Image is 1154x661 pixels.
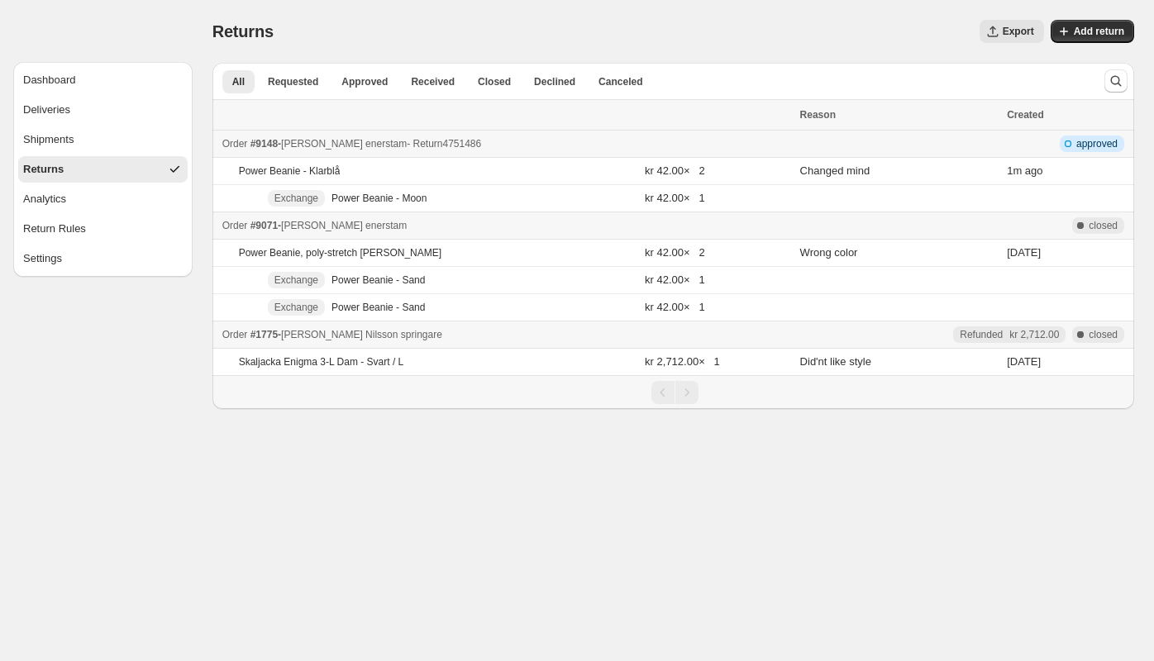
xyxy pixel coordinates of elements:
p: Power Beanie - Sand [331,301,425,314]
td: Did'nt like style [795,349,1003,376]
div: Dashboard [23,72,76,88]
span: kr 42.00 × 1 [645,301,705,313]
p: Skaljacka Enigma 3-L Dam - Svart / L [239,355,404,369]
div: Analytics [23,191,66,207]
td: Changed mind [795,158,1003,185]
time: Tuesday, September 16, 2025 at 10:44:24 AM [1007,164,1022,177]
button: Export [980,20,1044,43]
span: All [232,75,245,88]
span: closed [1089,328,1118,341]
button: Return Rules [18,216,188,242]
p: Power Beanie - Moon [331,192,427,205]
div: Shipments [23,131,74,148]
span: #9148 [250,138,278,150]
span: [PERSON_NAME] Nilsson springare [281,329,442,340]
span: Exchange [274,273,318,287]
td: ago [1002,158,1134,185]
span: kr 42.00 × 1 [645,192,705,204]
p: Power Beanie, poly-stretch [PERSON_NAME] [239,246,441,259]
p: Power Beanie - Klarblå [239,164,341,178]
button: Returns [18,156,188,183]
span: [PERSON_NAME] enerstam [281,220,407,231]
span: #1775 [250,329,278,340]
span: Canceled [598,75,642,88]
span: Closed [478,75,511,88]
span: Reason [800,109,836,121]
div: - [222,217,790,234]
span: Requested [268,75,318,88]
span: Declined [534,75,575,88]
time: Tuesday, September 26, 2023 at 3:23:21 PM [1007,355,1041,368]
div: Deliveries [23,102,70,118]
span: Order [222,138,248,150]
span: [PERSON_NAME] enerstam [281,138,407,150]
span: kr 2,712.00 [1009,328,1059,341]
span: Created [1007,109,1044,121]
button: Add return [1051,20,1134,43]
div: Settings [23,250,62,267]
span: Exchange [274,301,318,314]
span: Export [1003,25,1034,38]
span: kr 42.00 × 2 [645,246,705,259]
div: Return Rules [23,221,86,237]
span: closed [1089,219,1118,232]
span: - Return 4751486 [407,138,481,150]
button: Shipments [18,126,188,153]
span: Order [222,220,248,231]
span: Received [411,75,455,88]
span: kr 2,712.00 × 1 [645,355,720,368]
p: Power Beanie - Sand [331,273,425,287]
td: Wrong color [795,240,1003,267]
button: Deliveries [18,97,188,123]
nav: Pagination [212,375,1134,409]
button: Dashboard [18,67,188,93]
div: - [222,326,790,343]
span: Approved [341,75,388,88]
span: Add return [1074,25,1124,38]
button: Settings [18,245,188,272]
button: Analytics [18,186,188,212]
time: Tuesday, August 26, 2025 at 10:38:47 AM [1007,246,1041,259]
div: Returns [23,161,64,178]
span: kr 42.00 × 2 [645,164,705,177]
span: Order [222,329,248,340]
button: Search and filter results [1104,69,1128,93]
div: - [222,136,790,152]
span: approved [1076,137,1118,150]
span: kr 42.00 × 1 [645,273,705,286]
span: #9071 [250,220,278,231]
div: Refunded [960,328,1059,341]
span: Exchange [274,192,318,205]
span: Returns [212,22,274,40]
